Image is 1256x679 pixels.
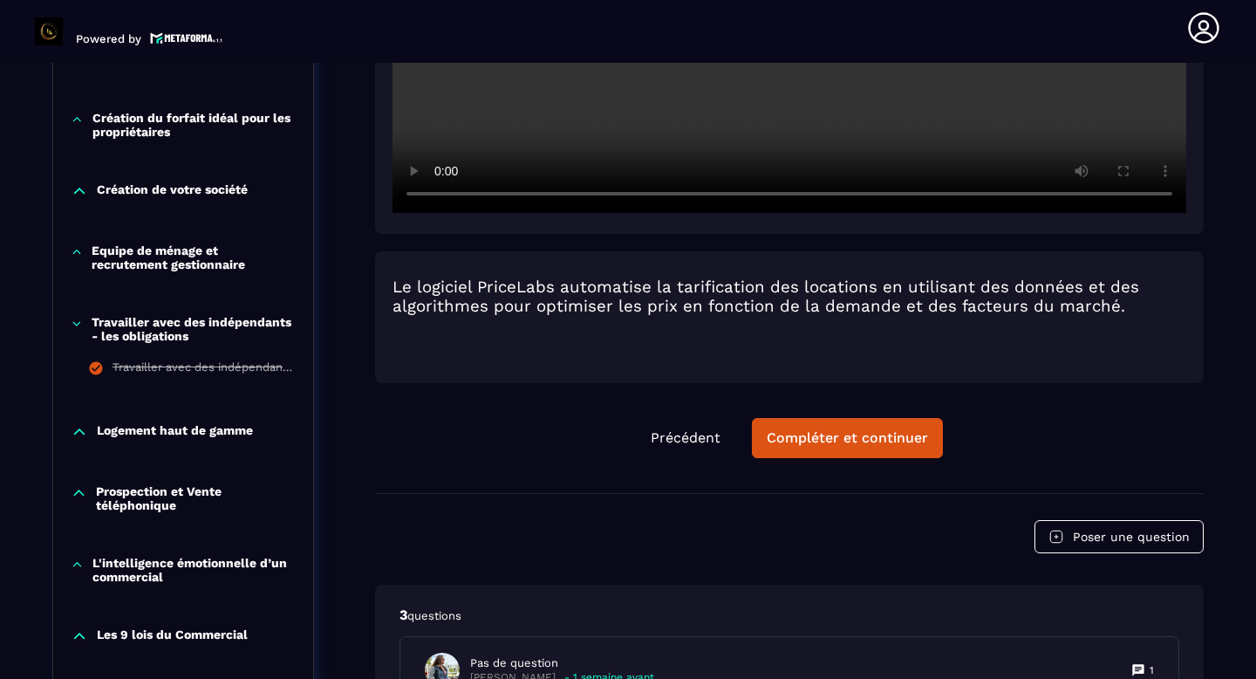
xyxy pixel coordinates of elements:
[1034,520,1204,553] button: Poser une question
[92,315,296,343] p: Travailler avec des indépendants - les obligations
[407,609,461,622] span: questions
[470,655,654,671] p: Pas de question
[767,429,928,447] div: Compléter et continuer
[92,243,296,271] p: Equipe de ménage et recrutement gestionnaire
[752,418,943,458] button: Compléter et continuer
[96,484,296,512] p: Prospection et Vente téléphonique
[76,32,141,45] p: Powered by
[637,419,734,457] button: Précédent
[97,628,248,645] p: Les 9 lois du Commercial
[399,606,1179,625] p: 3
[150,31,223,45] img: logo
[35,17,63,45] img: logo-branding
[97,182,248,200] p: Création de votre société
[113,360,296,380] div: Travailler avec des indépendants - les obligations
[92,111,296,139] p: Création du forfait idéal pour les propriétaires
[392,278,1186,316] h3: Le logiciel PriceLabs automatise la tarification des locations en utilisant des données et des al...
[1150,663,1154,677] p: 1
[97,423,253,441] p: Logement haut de gamme
[92,556,296,584] p: L'intelligence émotionnelle d’un commercial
